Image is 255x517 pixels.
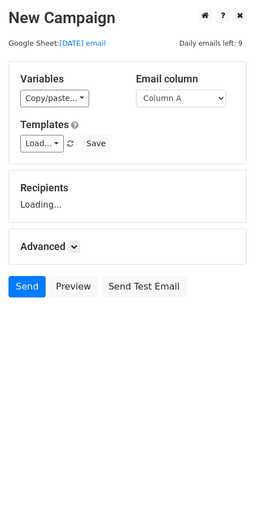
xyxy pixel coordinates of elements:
[20,182,235,194] h5: Recipients
[20,240,235,253] h5: Advanced
[81,135,111,152] button: Save
[20,90,89,107] a: Copy/paste...
[175,37,247,50] span: Daily emails left: 9
[8,8,247,28] h2: New Campaign
[49,276,98,297] a: Preview
[20,135,64,152] a: Load...
[8,39,106,47] small: Google Sheet:
[20,182,235,211] div: Loading...
[101,276,187,297] a: Send Test Email
[20,73,119,85] h5: Variables
[136,73,235,85] h5: Email column
[59,39,105,47] a: [DATE] email
[8,276,46,297] a: Send
[20,119,69,130] a: Templates
[175,39,247,47] a: Daily emails left: 9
